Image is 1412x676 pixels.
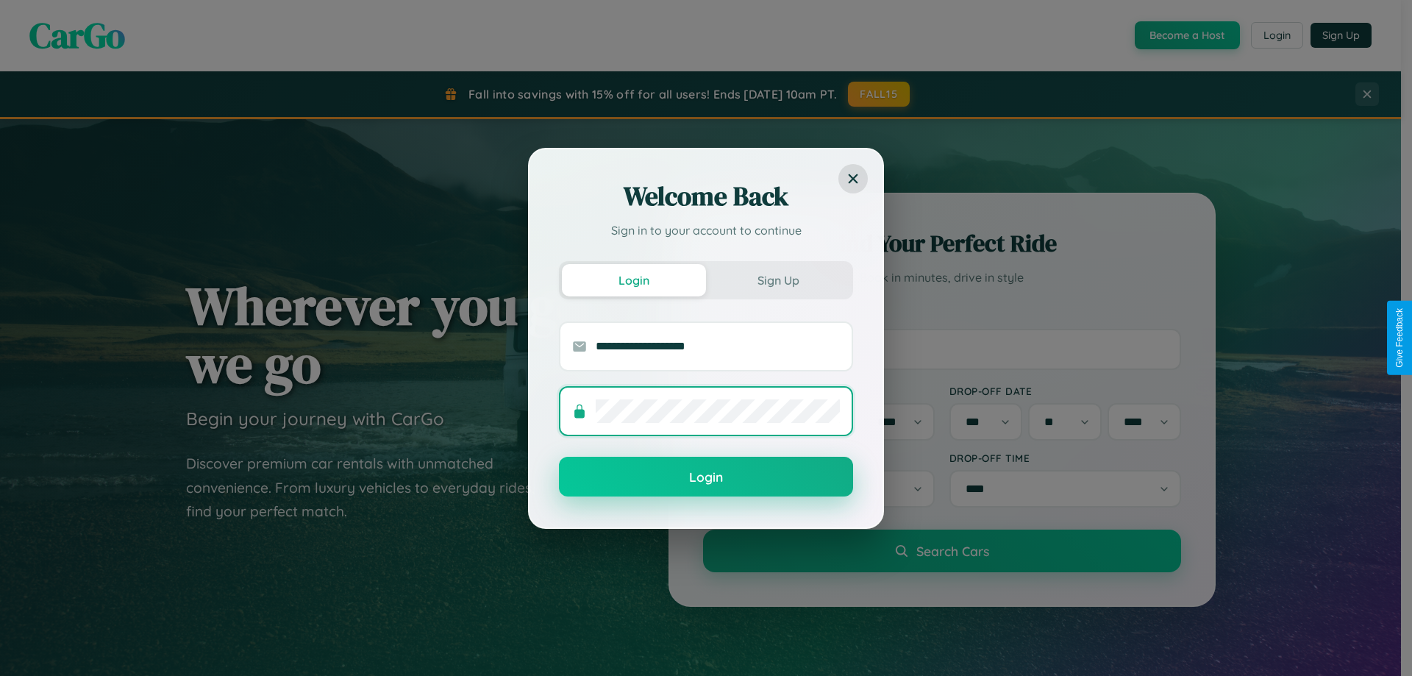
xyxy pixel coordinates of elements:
button: Login [559,457,853,497]
p: Sign in to your account to continue [559,221,853,239]
div: Give Feedback [1394,308,1405,368]
h2: Welcome Back [559,179,853,214]
button: Sign Up [706,264,850,296]
button: Login [562,264,706,296]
